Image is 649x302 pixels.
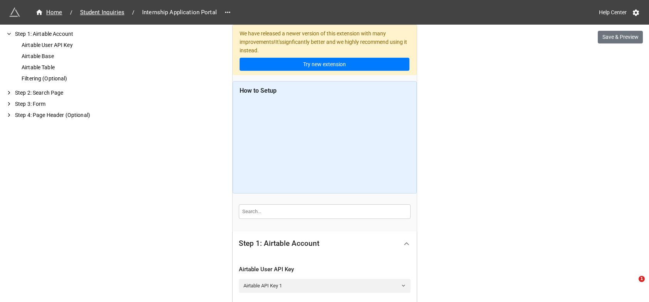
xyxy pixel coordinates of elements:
li: / [70,8,72,17]
div: We have released a newer version of this extension with many improvements! It's signficantly bett... [233,25,417,75]
a: Student Inquiries [75,8,129,17]
a: Help Center [594,5,632,19]
div: Filtering (Optional) [20,75,123,83]
a: Airtable API Key 1 [239,279,411,293]
div: Step 1: Airtable Account [13,30,123,38]
div: Step 1: Airtable Account [233,231,417,256]
div: Airtable User API Key [239,265,411,274]
b: How to Setup [240,87,277,94]
input: Search... [239,204,411,219]
div: Airtable User API Key [20,41,123,49]
li: / [132,8,134,17]
div: Home [35,8,62,17]
span: 1 [639,276,645,282]
div: Step 2: Search Page [13,89,123,97]
span: Internship Application Portal [138,8,221,17]
div: Step 4: Page Header (Optional) [13,111,123,119]
a: Try new extension [240,58,409,71]
a: Home [31,8,67,17]
iframe: Intercom live chat [623,276,641,294]
div: Step 1: Airtable Account [239,240,319,247]
button: Save & Preview [598,31,643,44]
iframe: miniExtensions Form with Lookup Page [240,98,409,187]
img: miniextensions-icon.73ae0678.png [9,7,20,18]
div: Step 3: Form [13,100,123,108]
nav: breadcrumb [31,8,221,17]
div: Airtable Table [20,63,123,72]
div: Airtable Base [20,52,123,60]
